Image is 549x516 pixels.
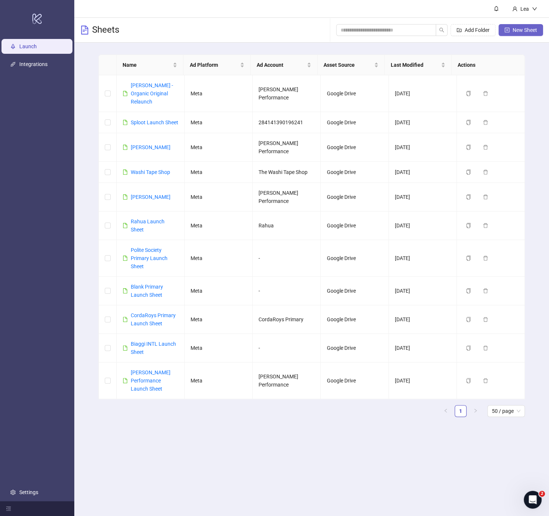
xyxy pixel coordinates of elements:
a: Launch [19,43,37,49]
span: Asset Source [324,61,372,69]
td: Meta [185,133,253,162]
button: left [440,405,452,417]
span: delete [483,145,488,150]
td: Google Drive [321,112,389,133]
td: [DATE] [389,277,457,305]
td: The Washi Tape Shop [253,162,321,183]
a: Sploot Launch Sheet [131,119,178,125]
span: delete [483,170,488,175]
div: Lea [517,5,532,13]
td: Meta [185,112,253,133]
span: folder-add [457,27,462,33]
a: [PERSON_NAME] - Organic Original Relaunch [131,82,173,105]
td: CordaRoys Primary [253,305,321,334]
span: user [512,6,517,11]
span: Ad Platform [189,61,238,69]
td: Meta [185,334,253,362]
td: Google Drive [321,211,389,240]
a: Rahua Launch Sheet [131,218,165,233]
span: file [123,256,128,261]
td: [DATE] [389,240,457,277]
span: file [123,91,128,96]
span: delete [483,194,488,200]
td: Google Drive [321,75,389,112]
td: [DATE] [389,211,457,240]
td: Google Drive [321,305,389,334]
span: file [123,194,128,200]
td: [PERSON_NAME] Performance [253,133,321,162]
span: file [123,378,128,383]
a: [PERSON_NAME] Performance Launch Sheet [131,369,170,392]
span: copy [466,317,471,322]
td: [DATE] [389,362,457,399]
span: Name [123,61,171,69]
th: Last Modified [385,55,452,75]
a: 1 [455,405,466,417]
span: plus-square [504,27,510,33]
a: Blank Primary Launch Sheet [131,284,163,298]
li: 1 [455,405,467,417]
span: 2 [539,491,545,497]
span: delete [483,378,488,383]
th: Asset Source [318,55,384,75]
h3: Sheets [92,24,119,36]
button: New Sheet [498,24,543,36]
a: Integrations [19,61,48,67]
a: [PERSON_NAME] [131,194,170,200]
td: [DATE] [389,133,457,162]
td: Meta [185,362,253,399]
td: Google Drive [321,362,389,399]
span: delete [483,256,488,261]
span: copy [466,145,471,150]
span: Last Modified [391,61,439,69]
li: Next Page [470,405,481,417]
td: Meta [185,305,253,334]
th: Name [117,55,183,75]
span: copy [466,91,471,96]
span: delete [483,345,488,351]
span: copy [466,194,471,200]
td: [DATE] [389,305,457,334]
span: copy [466,120,471,125]
span: 50 / page [492,405,520,417]
span: delete [483,91,488,96]
th: Ad Account [251,55,318,75]
span: copy [466,223,471,228]
span: file [123,170,128,175]
span: file [123,345,128,351]
span: delete [483,317,488,322]
a: Washi Tape Shop [131,169,170,175]
td: - [253,277,321,305]
td: Google Drive [321,133,389,162]
span: left [444,408,448,413]
a: Polite Society Primary Launch Sheet [131,247,168,269]
a: Biaggi INTL Launch Sheet [131,341,176,355]
div: Page Size [487,405,525,417]
span: Add Folder [465,27,490,33]
span: bell [494,6,499,11]
td: Meta [185,211,253,240]
td: [DATE] [389,75,457,112]
td: [DATE] [389,183,457,211]
li: Previous Page [440,405,452,417]
td: [PERSON_NAME] Performance [253,183,321,211]
span: copy [466,345,471,351]
th: Ad Platform [183,55,250,75]
button: Add Folder [451,24,496,36]
span: file [123,288,128,293]
span: menu-fold [6,506,11,511]
td: - [253,240,321,277]
td: - [253,334,321,362]
td: Google Drive [321,183,389,211]
span: New Sheet [513,27,537,33]
span: right [473,408,478,413]
td: [DATE] [389,162,457,183]
button: right [470,405,481,417]
span: copy [466,288,471,293]
td: Meta [185,162,253,183]
span: file [123,223,128,228]
iframe: Intercom live chat [524,491,542,509]
td: Google Drive [321,334,389,362]
span: Ad Account [257,61,305,69]
td: [DATE] [389,112,457,133]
